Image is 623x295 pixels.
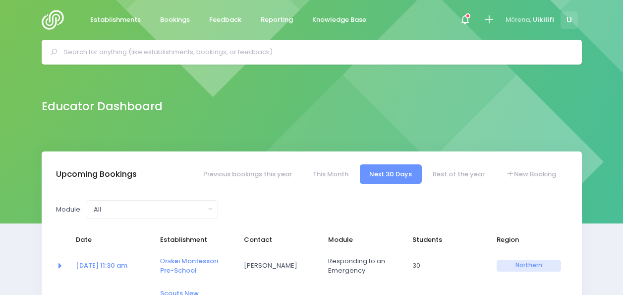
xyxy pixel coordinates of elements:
[42,10,70,30] img: Logo
[533,15,554,25] span: Uikilifi
[237,250,322,282] td: Hei Sang Ko
[497,235,561,245] span: Region
[94,205,205,215] div: All
[360,164,422,184] a: Next 30 Days
[56,205,82,215] label: Module:
[76,261,127,270] a: [DATE] 11:30 am
[152,10,198,30] a: Bookings
[406,250,490,282] td: 30
[160,15,190,25] span: Bookings
[561,11,578,29] span: U
[154,250,238,282] td: <a href="https://app.stjis.org.nz/establishments/207096" class="font-weight-bold">Ōrākei Montesso...
[322,250,406,282] td: Responding to an Emergency
[253,10,301,30] a: Reporting
[76,235,140,245] span: Date
[490,250,567,282] td: Northern
[303,164,358,184] a: This Month
[412,235,477,245] span: Students
[42,100,163,113] h2: Educator Dashboard
[209,15,241,25] span: Feedback
[160,256,218,276] a: Ōrākei Montessori Pre-School
[496,164,566,184] a: New Booking
[244,261,308,271] span: [PERSON_NAME]
[304,10,375,30] a: Knowledge Base
[412,261,477,271] span: 30
[312,15,366,25] span: Knowledge Base
[64,45,568,60] input: Search for anything (like establishments, bookings, or feedback)
[69,250,154,282] td: <a href="https://app.stjis.org.nz/bookings/523950" class="font-weight-bold">08 Sep at 11:30 am</a>
[90,15,141,25] span: Establishments
[87,200,218,219] button: All
[201,10,250,30] a: Feedback
[82,10,149,30] a: Establishments
[160,235,225,245] span: Establishment
[328,235,393,245] span: Module
[506,15,531,25] span: Mōrena,
[193,164,301,184] a: Previous bookings this year
[328,256,393,276] span: Responding to an Emergency
[423,164,495,184] a: Rest of the year
[244,235,308,245] span: Contact
[497,260,561,272] span: Northern
[261,15,293,25] span: Reporting
[56,169,137,179] h3: Upcoming Bookings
